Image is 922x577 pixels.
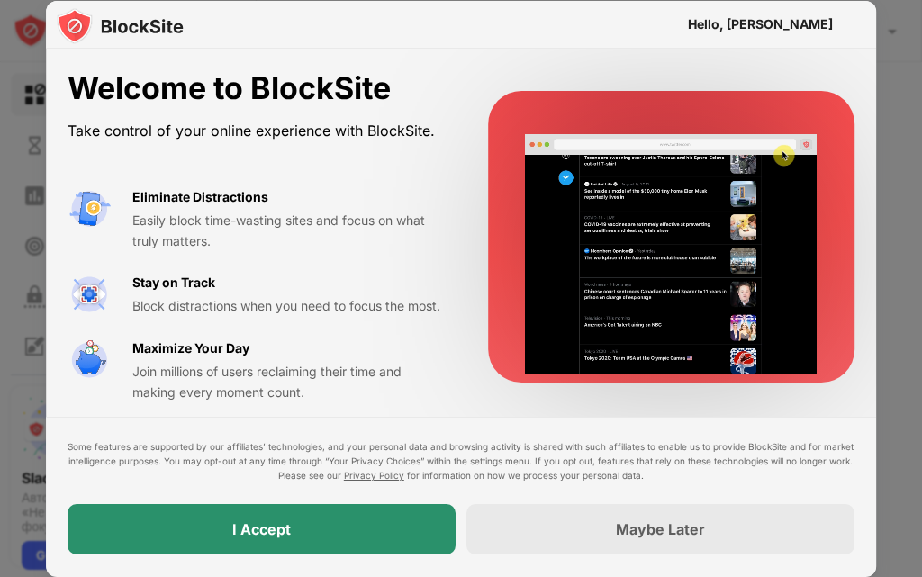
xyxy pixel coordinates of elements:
div: Welcome to BlockSite [68,70,445,107]
div: Easily block time-wasting sites and focus on what truly matters. [132,211,445,251]
div: I Accept [232,521,291,539]
div: Stay on Track [132,273,215,293]
img: value-safe-time.svg [68,338,111,382]
div: Join millions of users reclaiming their time and making every moment count. [132,362,445,402]
div: Take control of your online experience with BlockSite. [68,118,445,144]
img: logo-blocksite.svg [57,8,184,44]
div: Some features are supported by our affiliates’ technologies, and your personal data and browsing ... [68,440,854,483]
div: Block distractions when you need to focus the most. [132,296,445,316]
a: Privacy Policy [344,471,404,482]
div: Maybe Later [616,521,705,539]
img: value-focus.svg [68,273,111,316]
div: Hello, [PERSON_NAME] [688,17,833,32]
div: Eliminate Distractions [132,187,268,207]
div: Maximize Your Day [132,338,249,358]
img: value-avoid-distractions.svg [68,187,111,230]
